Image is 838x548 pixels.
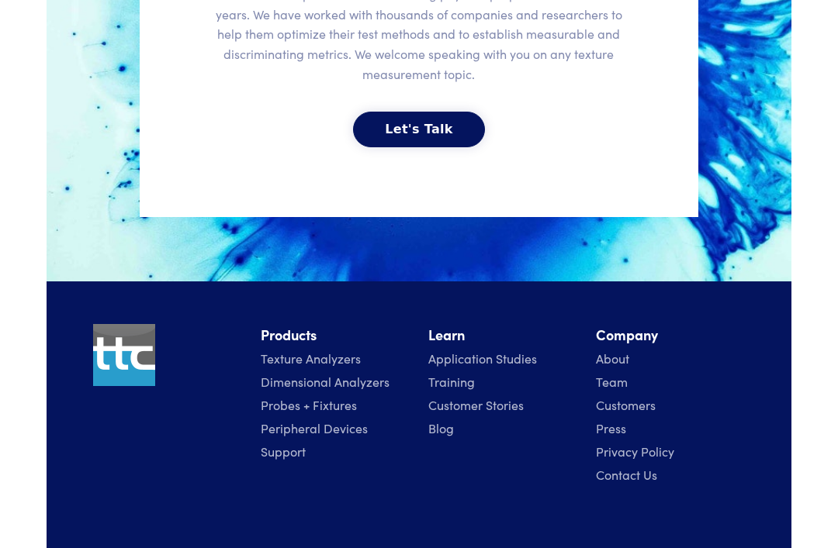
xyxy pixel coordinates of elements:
[596,466,657,483] a: Contact Us
[596,419,626,436] a: Press
[596,396,656,413] a: Customers
[428,350,537,367] a: Application Studies
[261,443,306,460] a: Support
[428,396,524,413] a: Customer Stories
[261,396,357,413] a: Probes + Fixtures
[428,419,454,436] a: Blog
[261,373,390,390] a: Dimensional Analyzers
[261,350,361,367] a: Texture Analyzers
[596,350,629,367] a: About
[596,324,745,346] li: Company
[428,324,577,346] li: Learn
[261,324,410,346] li: Products
[596,373,628,390] a: Team
[93,324,155,386] img: ttc_logo_1x1_v1.0.png
[428,373,475,390] a: Training
[261,419,368,436] a: Peripheral Devices
[353,112,484,147] button: Let's Talk
[596,443,674,460] a: Privacy Policy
